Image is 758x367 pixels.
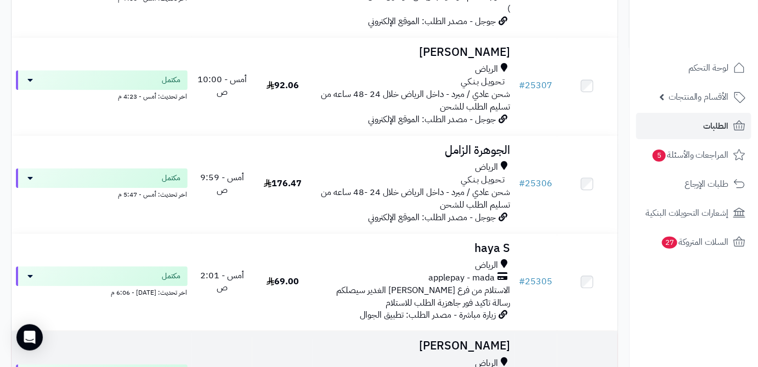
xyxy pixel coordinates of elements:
[476,259,499,272] span: الرياض
[519,79,553,92] a: #25307
[704,118,729,134] span: الطلبات
[519,275,553,288] a: #25305
[636,55,751,81] a: لوحة التحكم
[200,269,244,295] span: أمس - 2:01 ص
[461,174,505,186] span: تـحـويـل بـنـكـي
[318,144,511,157] h3: الجوهرة الزامل
[685,176,729,192] span: طلبات الإرجاع
[636,200,751,226] a: إشعارات التحويلات البنكية
[16,188,188,199] div: اخر تحديث: أمس - 5:47 م
[519,177,553,190] a: #25306
[476,161,499,174] span: الرياض
[636,142,751,168] a: المراجعات والأسئلة5
[200,171,244,197] span: أمس - 9:59 ص
[461,76,505,88] span: تـحـويـل بـنـكـي
[360,308,496,322] span: زيارة مباشرة - مصدر الطلب: تطبيق الجوال
[321,186,511,211] span: شحن عادي / مبرد - داخل الرياض خلال 24 -48 ساعه من تسليم الطلب للشحن
[661,234,729,250] span: السلات المتروكة
[318,242,511,255] h3: haya S
[669,89,729,105] span: الأقسام والمنتجات
[321,88,511,113] span: شحن عادي / مبرد - داخل الرياض خلال 24 -48 ساعه من تسليم الطلب للشحن
[197,73,247,99] span: أمس - 10:00 ص
[162,271,181,282] span: مكتمل
[318,340,511,352] h3: [PERSON_NAME]
[264,177,302,190] span: 176.47
[662,237,677,249] span: 27
[162,74,181,85] span: مكتمل
[636,171,751,197] a: طلبات الإرجاع
[519,275,525,288] span: #
[318,46,511,59] h3: [PERSON_NAME]
[429,272,495,284] span: applepay - mada
[636,229,751,255] a: السلات المتروكة27
[652,147,729,163] span: المراجعات والأسئلة
[636,113,751,139] a: الطلبات
[16,286,188,297] div: اخر تحديث: [DATE] - 6:06 م
[162,173,181,184] span: مكتمل
[337,284,511,309] span: الاستلام من فرع [PERSON_NAME] الغدير سيصلكم رسالة تاكيد فور جاهزية الطلب للاستلام
[369,113,496,126] span: جوجل - مصدر الطلب: الموقع الإلكتروني
[519,177,525,190] span: #
[683,27,748,50] img: logo-2.png
[369,211,496,224] span: جوجل - مصدر الطلب: الموقع الإلكتروني
[267,79,299,92] span: 92.06
[688,60,729,76] span: لوحة التحكم
[369,15,496,28] span: جوجل - مصدر الطلب: الموقع الإلكتروني
[267,275,299,288] span: 69.00
[16,324,43,351] div: Open Intercom Messenger
[519,79,525,92] span: #
[476,63,499,76] span: الرياض
[646,205,729,221] span: إشعارات التحويلات البنكية
[16,90,188,101] div: اخر تحديث: أمس - 4:23 م
[653,150,666,162] span: 5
